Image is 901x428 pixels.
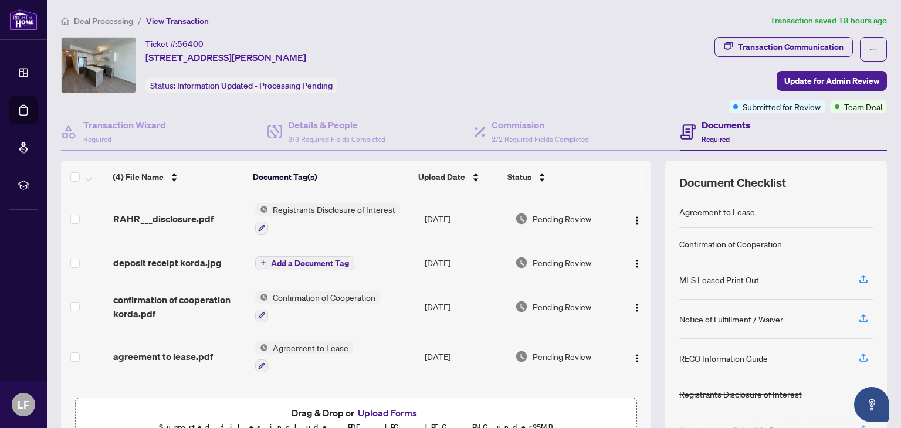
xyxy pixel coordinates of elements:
[271,259,349,267] span: Add a Document Tag
[844,100,882,113] span: Team Deal
[784,72,879,90] span: Update for Admin Review
[503,161,611,193] th: Status
[679,352,768,365] div: RECO Information Guide
[268,341,353,354] span: Agreement to Lease
[145,37,204,50] div: Ticket #:
[679,237,782,250] div: Confirmation of Cooperation
[145,77,337,93] div: Status:
[138,14,141,28] li: /
[738,38,844,56] div: Transaction Communication
[515,300,528,313] img: Document Status
[533,350,591,363] span: Pending Review
[679,175,786,191] span: Document Checklist
[869,45,878,53] span: ellipsis
[108,161,248,193] th: (4) File Name
[177,80,333,91] span: Information Updated - Processing Pending
[177,39,204,49] span: 56400
[632,216,642,225] img: Logo
[420,281,510,332] td: [DATE]
[255,255,354,270] button: Add a Document Tag
[61,17,69,25] span: home
[515,212,528,225] img: Document Status
[83,118,166,132] h4: Transaction Wizard
[83,135,111,144] span: Required
[854,387,889,422] button: Open asap
[632,259,642,269] img: Logo
[9,9,38,30] img: logo
[62,38,136,93] img: IMG-N12425228_1.jpg
[18,396,29,413] span: LF
[288,135,385,144] span: 3/3 Required Fields Completed
[515,350,528,363] img: Document Status
[420,244,510,281] td: [DATE]
[714,37,853,57] button: Transaction Communication
[113,256,222,270] span: deposit receipt korda.jpg
[507,171,531,184] span: Status
[354,405,421,420] button: Upload Forms
[113,212,214,226] span: RAHR___disclosure.pdf
[255,341,268,354] img: Status Icon
[702,118,750,132] h4: Documents
[146,16,209,26] span: View Transaction
[248,161,414,193] th: Document Tag(s)
[414,161,503,193] th: Upload Date
[255,341,353,373] button: Status IconAgreement to Lease
[492,118,589,132] h4: Commission
[533,300,591,313] span: Pending Review
[255,291,268,304] img: Status Icon
[743,100,821,113] span: Submitted for Review
[533,212,591,225] span: Pending Review
[113,349,213,364] span: agreement to lease.pdf
[777,71,887,91] button: Update for Admin Review
[268,203,400,216] span: Registrants Disclosure of Interest
[113,293,246,321] span: confirmation of cooperation korda.pdf
[420,332,510,382] td: [DATE]
[679,312,783,325] div: Notice of Fulfillment / Waiver
[492,135,589,144] span: 2/2 Required Fields Completed
[74,16,133,26] span: Deal Processing
[628,253,646,272] button: Logo
[533,256,591,269] span: Pending Review
[628,297,646,316] button: Logo
[268,291,380,304] span: Confirmation of Cooperation
[288,118,385,132] h4: Details & People
[679,273,759,286] div: MLS Leased Print Out
[255,256,354,270] button: Add a Document Tag
[292,405,421,420] span: Drag & Drop or
[628,347,646,366] button: Logo
[145,50,306,64] span: [STREET_ADDRESS][PERSON_NAME]
[420,193,510,244] td: [DATE]
[255,203,268,216] img: Status Icon
[515,256,528,269] img: Document Status
[770,14,887,28] article: Transaction saved 18 hours ago
[702,135,730,144] span: Required
[679,205,755,218] div: Agreement to Lease
[679,388,802,400] div: Registrants Disclosure of Interest
[255,291,380,322] button: Status IconConfirmation of Cooperation
[418,171,465,184] span: Upload Date
[632,303,642,312] img: Logo
[255,203,400,235] button: Status IconRegistrants Disclosure of Interest
[113,171,164,184] span: (4) File Name
[632,354,642,363] img: Logo
[628,209,646,228] button: Logo
[260,260,266,266] span: plus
